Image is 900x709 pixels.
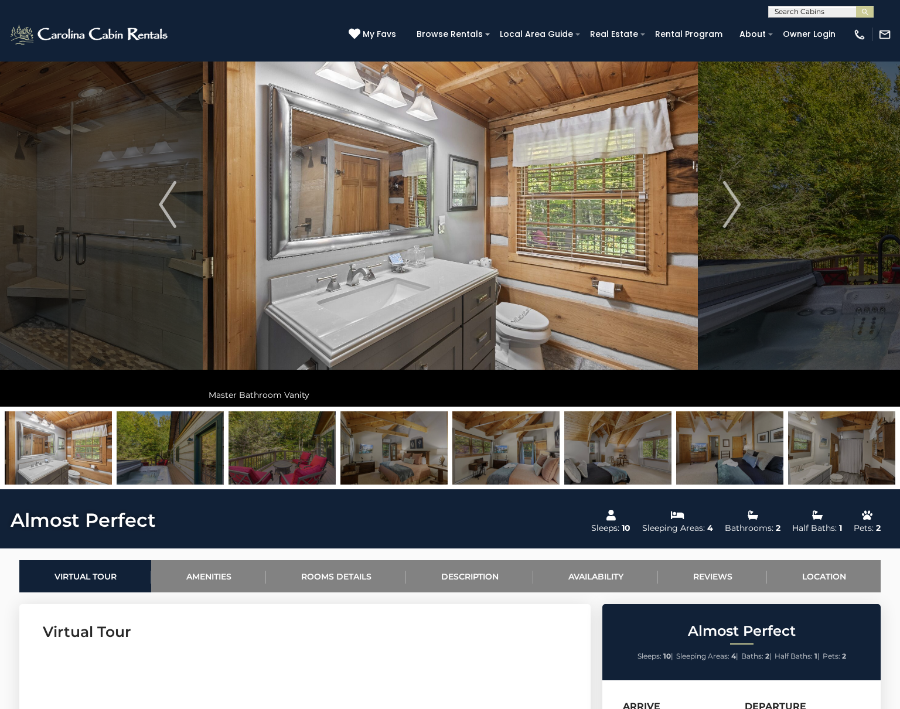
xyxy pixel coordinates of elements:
img: 165237029 [564,411,671,485]
span: Baths: [741,652,763,660]
h3: Virtual Tour [43,622,567,642]
span: Pets: [823,652,840,660]
a: Browse Rentals [411,25,489,43]
img: White-1-2.png [9,23,171,46]
a: Local Area Guide [494,25,579,43]
img: mail-regular-white.png [878,28,891,41]
a: Availability [533,560,658,592]
img: 165237046 [229,411,336,485]
span: Sleeps: [637,652,662,660]
a: Description [406,560,533,592]
img: 165237031 [340,411,448,485]
a: Owner Login [777,25,841,43]
strong: 2 [765,652,769,660]
img: 165237038 [788,411,895,485]
a: Amenities [151,560,266,592]
span: Sleeping Areas: [676,652,729,660]
a: Rental Program [649,25,728,43]
button: Previous [133,2,203,407]
button: Next [697,2,767,407]
strong: 2 [842,652,846,660]
strong: 1 [814,652,817,660]
li: | [775,649,820,664]
a: Virtual Tour [19,560,151,592]
li: | [741,649,772,664]
a: Rooms Details [266,560,406,592]
span: My Favs [363,28,396,40]
strong: 10 [663,652,671,660]
li: | [637,649,673,664]
img: 165237036 [5,411,112,485]
a: Real Estate [584,25,644,43]
li: | [676,649,738,664]
strong: 4 [731,652,736,660]
img: 165237044 [117,411,224,485]
a: My Favs [349,28,399,41]
img: phone-regular-white.png [853,28,866,41]
h2: Almost Perfect [605,623,878,639]
img: 165237033 [452,411,560,485]
a: About [734,25,772,43]
img: arrow [724,181,741,228]
a: Location [767,560,881,592]
img: 165237030 [676,411,783,485]
a: Reviews [658,560,767,592]
img: arrow [159,181,176,228]
div: Master Bathroom Vanity [203,383,698,407]
span: Half Baths: [775,652,813,660]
